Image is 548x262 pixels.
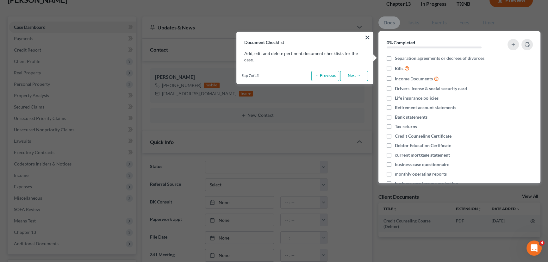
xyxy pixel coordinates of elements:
span: Bank statements [395,114,427,120]
span: Tax returns [395,123,417,130]
h3: Document Checklist [237,32,373,45]
strong: 0% Completed [387,40,415,45]
a: Docs [378,16,400,29]
a: Next → [340,71,368,81]
a: Tasks [402,16,424,29]
span: Separation agreements or decrees of divorces [395,55,484,61]
span: Life insurance policies [395,95,439,101]
a: Timer [477,16,500,29]
span: Bills [395,65,403,72]
iframe: Intercom live chat [526,240,542,256]
span: current mortgage statement [395,152,450,158]
span: Debtor Education Certificate [395,142,451,149]
span: business case income projection [395,180,458,187]
span: Drivers license & social security card [395,85,467,92]
a: Events [427,16,452,29]
a: Fees [454,16,475,29]
a: ← Previous [311,71,339,81]
span: Retirement account statements [395,104,456,111]
p: Add, edit and delete pertinent document checklists for the case. [244,50,365,63]
button: × [364,32,371,42]
span: 4 [539,240,545,246]
span: Step 7 of 13 [242,73,258,78]
span: monthly operating reports [395,171,447,177]
span: Income Documents [395,76,433,82]
span: Credit Counseling Certificate [395,133,451,139]
span: business case questionnaire [395,161,449,168]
